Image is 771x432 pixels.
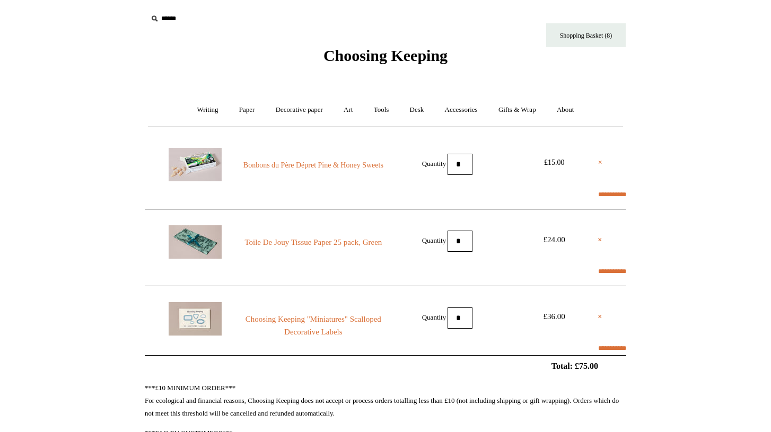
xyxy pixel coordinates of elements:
a: × [598,233,602,246]
a: Choosing Keeping [323,55,448,63]
a: Paper [230,96,265,124]
a: Art [334,96,362,124]
label: Quantity [422,159,446,167]
div: £24.00 [530,233,578,246]
a: Toile De Jouy Tissue Paper 25 pack, Green [241,236,385,249]
a: Shopping Basket (8) [546,23,626,47]
a: Bonbons du Père Dépret Pine & Honey Sweets [241,159,385,172]
a: Choosing Keeping "Miniatures" Scalloped Decorative Labels [241,313,385,338]
a: Tools [364,96,399,124]
a: × [598,310,602,323]
a: Writing [188,96,228,124]
a: About [547,96,584,124]
a: × [598,156,602,169]
div: £15.00 [530,156,578,169]
h2: Total: £75.00 [120,361,651,371]
p: ***£10 MINIMUM ORDER*** For ecological and financial reasons, Choosing Keeping does not accept or... [145,382,626,420]
div: £36.00 [530,310,578,323]
label: Quantity [422,236,446,244]
img: Bonbons du Père Dépret Pine & Honey Sweets [169,148,222,181]
img: Choosing Keeping "Miniatures" Scalloped Decorative Labels [169,302,222,336]
a: Decorative paper [266,96,332,124]
a: Accessories [435,96,487,124]
img: Toile De Jouy Tissue Paper 25 pack, Green [169,225,222,259]
span: Choosing Keeping [323,47,448,64]
a: Gifts & Wrap [489,96,546,124]
a: Desk [400,96,434,124]
label: Quantity [422,313,446,321]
